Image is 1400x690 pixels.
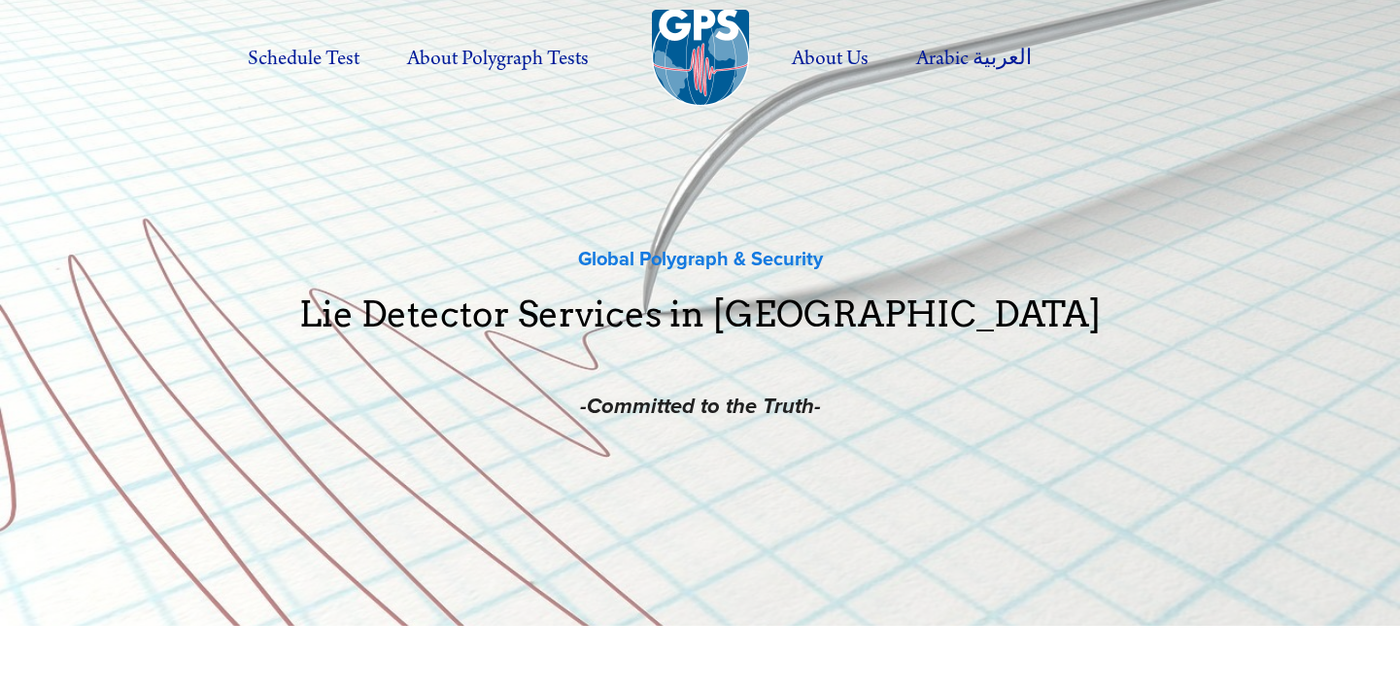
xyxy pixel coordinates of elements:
[895,32,1053,86] label: Arabic العربية
[580,394,821,421] em: -Committed to the Truth-
[226,32,381,86] a: Schedule Test
[386,32,611,86] label: About Polygraph Tests
[209,296,1192,366] h1: Lie Detector Services in [GEOGRAPHIC_DATA]
[770,32,890,86] label: About Us
[578,244,823,272] strong: Global Polygraph & Security
[652,10,749,107] img: Global Polygraph & Security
